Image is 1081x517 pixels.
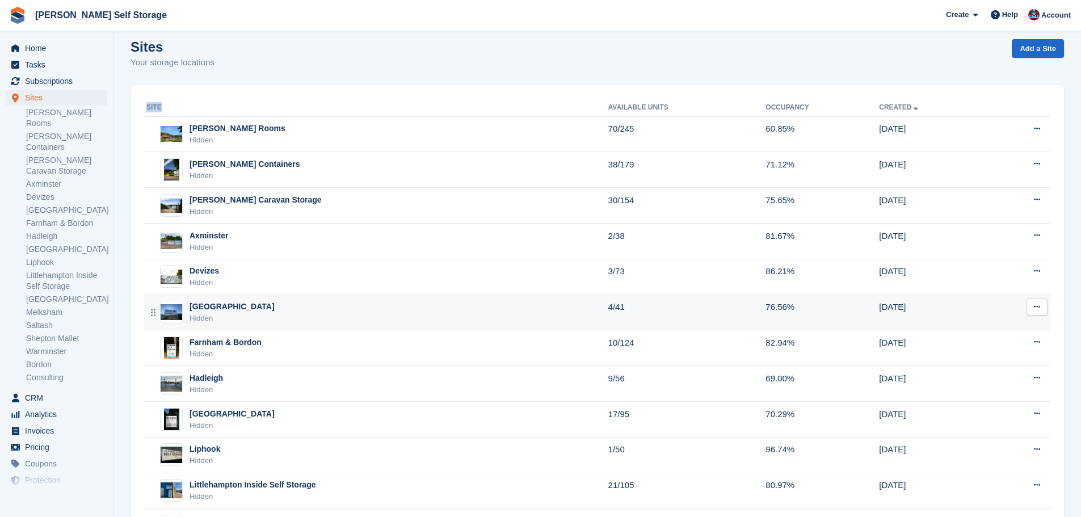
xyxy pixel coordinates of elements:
img: Image of Liphook site [161,447,182,463]
td: [DATE] [879,437,987,473]
span: Protection [25,472,93,488]
a: [PERSON_NAME] Self Storage [31,6,171,24]
div: [PERSON_NAME] Caravan Storage [190,194,322,206]
a: menu [6,90,107,106]
a: menu [6,57,107,73]
div: Hidden [190,134,285,146]
td: 60.85% [765,116,879,152]
td: 10/124 [608,330,766,366]
div: [GEOGRAPHIC_DATA] [190,408,275,420]
div: Devizes [190,265,219,277]
span: Pricing [25,439,93,455]
div: Hadleigh [190,372,223,384]
span: Settings [25,489,93,505]
a: menu [6,489,107,505]
td: 9/56 [608,366,766,402]
td: 96.74% [765,437,879,473]
td: [DATE] [879,152,987,188]
p: Your storage locations [131,56,214,69]
span: Invoices [25,423,93,439]
a: Littlehampton Inside Self Storage [26,270,107,292]
td: 80.97% [765,473,879,508]
td: [DATE] [879,366,987,402]
td: [DATE] [879,188,987,224]
td: 82.94% [765,330,879,366]
img: Image of Eastbourne site [161,304,182,321]
span: CRM [25,390,93,406]
a: Warminster [26,346,107,357]
a: Bordon [26,359,107,370]
td: 71.12% [765,152,879,188]
div: [GEOGRAPHIC_DATA] [190,301,275,313]
a: [PERSON_NAME] Rooms [26,107,107,129]
td: [DATE] [879,116,987,152]
a: menu [6,472,107,488]
a: Melksham [26,307,107,318]
a: Saltash [26,320,107,331]
td: 17/95 [608,402,766,438]
span: Tasks [25,57,93,73]
img: Image of Alton Containers site [164,158,179,181]
td: [DATE] [879,330,987,366]
img: Image of Hadleigh site [161,376,182,392]
img: Image of Farnham & Bordon site [164,337,179,359]
a: menu [6,456,107,472]
div: Hidden [190,348,262,360]
div: Hidden [190,491,316,502]
a: Axminster [26,179,107,190]
td: [DATE] [879,224,987,259]
img: Image of Alton Rooms site [161,126,182,142]
a: [GEOGRAPHIC_DATA] [26,244,107,255]
td: 4/41 [608,295,766,330]
td: 76.56% [765,295,879,330]
a: menu [6,390,107,406]
div: Hidden [190,455,220,466]
a: menu [6,406,107,422]
a: Consulting [26,372,107,383]
a: [GEOGRAPHIC_DATA] [26,205,107,216]
a: Add a Site [1012,39,1064,58]
div: Hidden [190,384,223,396]
span: Account [1041,10,1071,21]
td: 70/245 [608,116,766,152]
h1: Sites [131,39,214,54]
td: 2/38 [608,224,766,259]
a: menu [6,40,107,56]
img: Image of Axminster site [161,233,182,249]
td: 81.67% [765,224,879,259]
a: Devizes [26,192,107,203]
div: Hidden [190,277,219,288]
td: 75.65% [765,188,879,224]
span: Subscriptions [25,73,93,89]
th: Occupancy [765,99,879,117]
div: Hidden [190,313,275,324]
span: Analytics [25,406,93,422]
div: [PERSON_NAME] Containers [190,158,300,170]
img: Image of Isle Of Wight site [164,408,179,431]
td: [DATE] [879,473,987,508]
div: Farnham & Bordon [190,337,262,348]
img: stora-icon-8386f47178a22dfd0bd8f6a31ec36ba5ce8667c1dd55bd0f319d3a0aa187defe.svg [9,7,26,24]
div: Hidden [190,242,228,253]
div: Axminster [190,230,228,242]
a: [GEOGRAPHIC_DATA] [26,294,107,305]
td: 86.21% [765,259,879,295]
td: 70.29% [765,402,879,438]
span: Coupons [25,456,93,472]
td: 69.00% [765,366,879,402]
span: Home [25,40,93,56]
th: Available Units [608,99,766,117]
td: [DATE] [879,295,987,330]
a: menu [6,423,107,439]
div: Hidden [190,420,275,431]
img: Image of Devizes site [161,270,182,284]
span: Create [946,9,969,20]
a: Shepton Mallet [26,333,107,344]
a: [PERSON_NAME] Containers [26,131,107,153]
div: Hidden [190,170,300,182]
a: [PERSON_NAME] Caravan Storage [26,155,107,176]
div: [PERSON_NAME] Rooms [190,123,285,134]
td: 30/154 [608,188,766,224]
a: menu [6,73,107,89]
span: Help [1002,9,1018,20]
